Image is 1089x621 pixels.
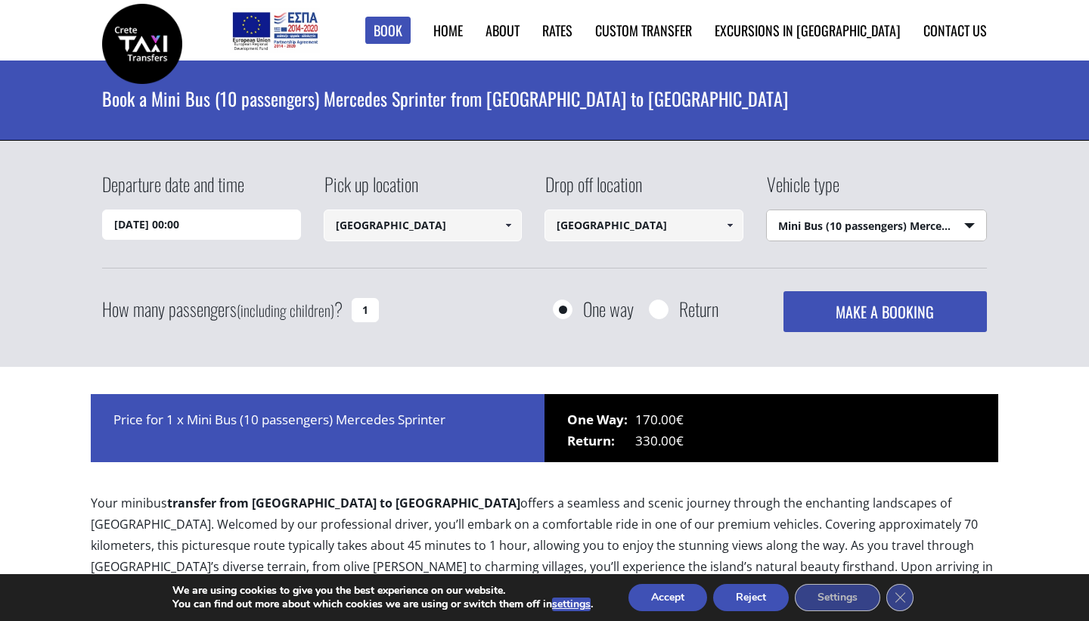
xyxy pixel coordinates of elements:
span: One Way: [567,409,635,430]
a: Home [433,20,463,40]
input: Select pickup location [324,210,523,241]
img: e-bannersEUERDF180X90.jpg [230,8,320,53]
a: Crete Taxi Transfers | Book a Mini Bus transfer from Chania airport to Rethymnon city | Crete Tax... [102,34,182,50]
a: Show All Items [496,210,521,241]
button: settings [552,598,591,611]
a: Contact us [923,20,987,40]
a: About [486,20,520,40]
label: Departure date and time [102,171,244,210]
button: MAKE A BOOKING [783,291,987,332]
label: One way [583,300,634,318]
span: Mini Bus (10 passengers) Mercedes Sprinter [767,210,987,242]
button: Settings [795,584,880,611]
button: Close GDPR Cookie Banner [886,584,914,611]
b: transfer from [GEOGRAPHIC_DATA] to [GEOGRAPHIC_DATA] [167,495,520,511]
label: Vehicle type [766,171,839,210]
label: Pick up location [324,171,418,210]
h1: Book a Mini Bus (10 passengers) Mercedes Sprinter from [GEOGRAPHIC_DATA] to [GEOGRAPHIC_DATA] [102,61,987,136]
p: You can find out more about which cookies we are using or switch them off in . [172,598,593,611]
div: Price for 1 x Mini Bus (10 passengers) Mercedes Sprinter [91,394,544,462]
small: (including children) [237,299,334,321]
span: Return: [567,430,635,452]
input: Select drop-off location [544,210,743,241]
a: Excursions in [GEOGRAPHIC_DATA] [715,20,901,40]
label: How many passengers ? [102,291,343,328]
a: Show All Items [717,210,742,241]
button: Reject [713,584,789,611]
div: 170.00€ 330.00€ [544,394,998,462]
a: Book [365,17,411,45]
label: Return [679,300,718,318]
a: Rates [542,20,572,40]
p: We are using cookies to give you the best experience on our website. [172,584,593,598]
img: Crete Taxi Transfers | Book a Mini Bus transfer from Chania airport to Rethymnon city | Crete Tax... [102,4,182,84]
button: Accept [628,584,707,611]
label: Drop off location [544,171,642,210]
a: Custom Transfer [595,20,692,40]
